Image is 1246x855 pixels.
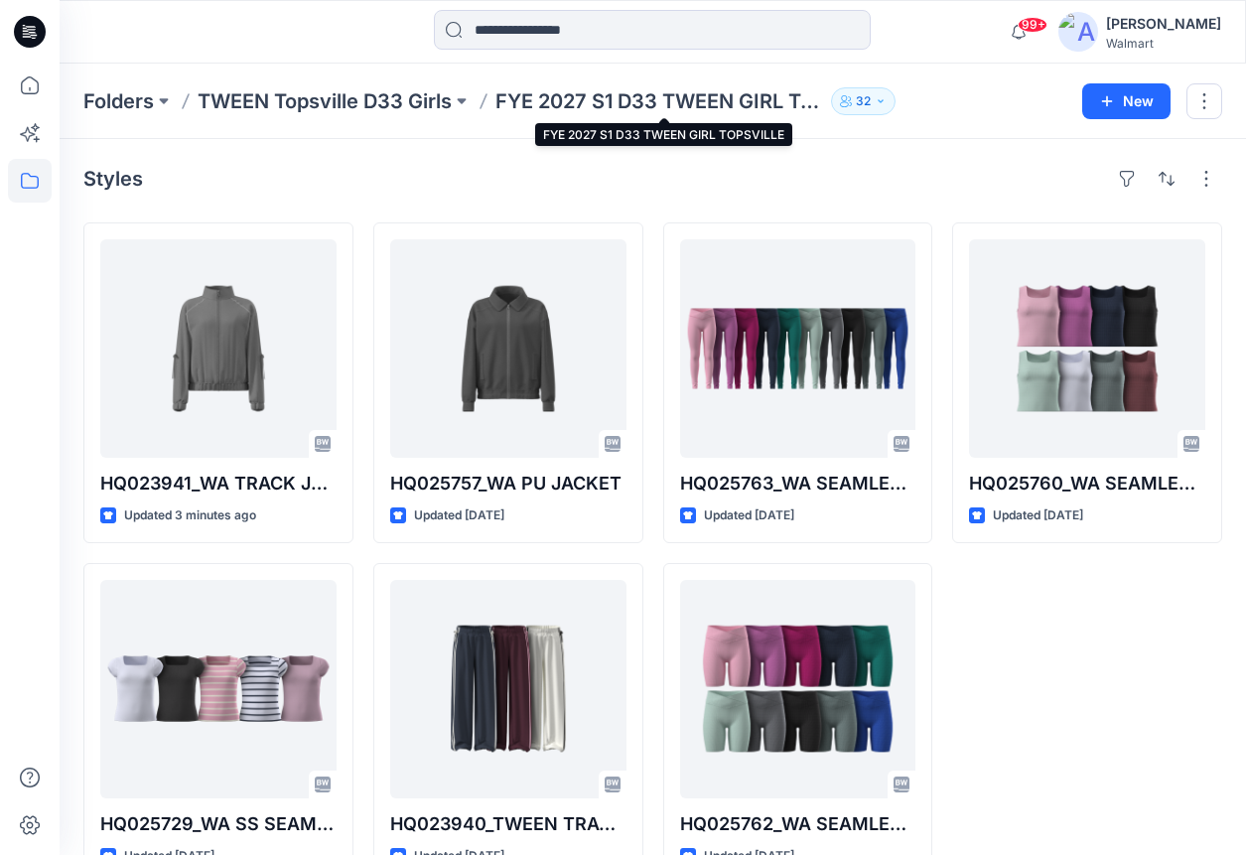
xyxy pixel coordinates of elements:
p: Updated [DATE] [704,505,794,526]
div: Walmart [1106,36,1221,51]
img: avatar [1058,12,1098,52]
p: Updated [DATE] [993,505,1083,526]
a: Folders [83,87,154,115]
p: HQ025757_WA PU JACKET [390,470,626,498]
p: HQ025729_WA SS SEAMLESS TEE [100,810,337,838]
p: FYE 2027 S1 D33 TWEEN GIRL TOPSVILLE [495,87,823,115]
a: HQ025762_WA SEAMLESS BIKE SHORT [680,580,916,798]
p: HQ025763_WA SEAMLESS LEGGING [680,470,916,498]
a: HQ023940_TWEEN TRACK PANT [390,580,626,798]
button: 32 [831,87,896,115]
a: HQ025757_WA PU JACKET [390,239,626,458]
button: New [1082,83,1171,119]
a: HQ025729_WA SS SEAMLESS TEE [100,580,337,798]
span: 99+ [1018,17,1047,33]
p: Updated 3 minutes ago [124,505,256,526]
p: HQ025760_WA SEAMLESS TANK [969,470,1205,498]
a: TWEEN Topsville D33 Girls [198,87,452,115]
p: HQ023940_TWEEN TRACK PANT [390,810,626,838]
p: HQ023941_WA TRACK JACKET [100,470,337,498]
a: HQ025760_WA SEAMLESS TANK [969,239,1205,458]
a: HQ023941_WA TRACK JACKET [100,239,337,458]
div: [PERSON_NAME] [1106,12,1221,36]
p: Updated [DATE] [414,505,504,526]
p: 32 [856,90,871,112]
p: HQ025762_WA SEAMLESS BIKE SHORT [680,810,916,838]
h4: Styles [83,167,143,191]
a: HQ025763_WA SEAMLESS LEGGING [680,239,916,458]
